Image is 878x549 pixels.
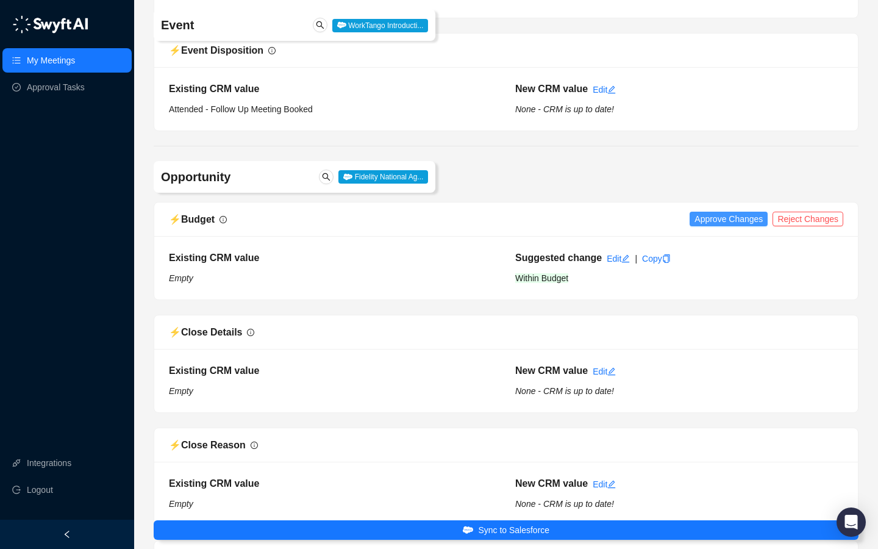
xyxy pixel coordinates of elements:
a: My Meetings [27,48,75,73]
h5: New CRM value [515,82,588,96]
span: logout [12,486,21,494]
span: search [322,173,330,181]
span: Fidelity National Ag... [338,170,428,184]
div: Open Intercom Messenger [837,508,866,537]
span: left [63,530,71,539]
a: Edit [607,254,630,264]
span: ⚡️ Budget [169,214,215,224]
span: info-circle [247,329,254,336]
a: Integrations [27,451,71,475]
a: Edit [593,367,616,376]
img: logo-05li4sbe.png [12,15,88,34]
button: Approve Changes [690,212,768,226]
span: edit [607,85,616,94]
a: Edit [593,479,616,489]
i: Empty [169,386,193,396]
h5: Suggested change [515,251,602,265]
i: Empty [169,499,193,509]
i: None - CRM is up to date! [515,104,614,114]
span: ⚡️ Event Disposition [169,45,263,56]
span: search [316,21,324,29]
span: info-circle [251,442,258,449]
span: Sync to Salesforce [478,523,549,537]
span: edit [607,367,616,376]
span: edit [621,254,630,263]
span: Within Budget [515,273,568,283]
i: None - CRM is up to date! [515,386,614,396]
button: Reject Changes [773,212,843,226]
span: Logout [27,478,53,502]
span: Attended - Follow Up Meeting Booked [169,104,313,114]
h5: Existing CRM value [169,251,497,265]
i: Empty [169,273,193,283]
span: info-circle [268,47,276,54]
span: ⚡️ Close Reason [169,440,246,450]
a: Fidelity National Ag... [338,171,428,181]
a: Copy [642,254,671,264]
span: WorkTango Introducti... [332,19,429,32]
h4: Event [161,16,313,34]
span: copy [662,254,671,263]
h4: Opportunity [161,168,313,185]
h5: Existing CRM value [169,82,497,96]
h5: New CRM value [515,476,588,491]
span: Reject Changes [777,212,838,226]
h5: Existing CRM value [169,364,497,378]
a: Edit [593,85,616,95]
div: | [635,252,637,265]
span: ⚡️ Close Details [169,327,242,337]
h5: Existing CRM value [169,476,497,491]
a: Approval Tasks [27,75,85,99]
h5: New CRM value [515,364,588,378]
span: info-circle [220,216,227,223]
button: Sync to Salesforce [154,520,858,540]
i: None - CRM is up to date! [515,499,614,509]
a: WorkTango Introducti... [332,20,429,30]
span: Approve Changes [694,212,763,226]
span: edit [607,480,616,489]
